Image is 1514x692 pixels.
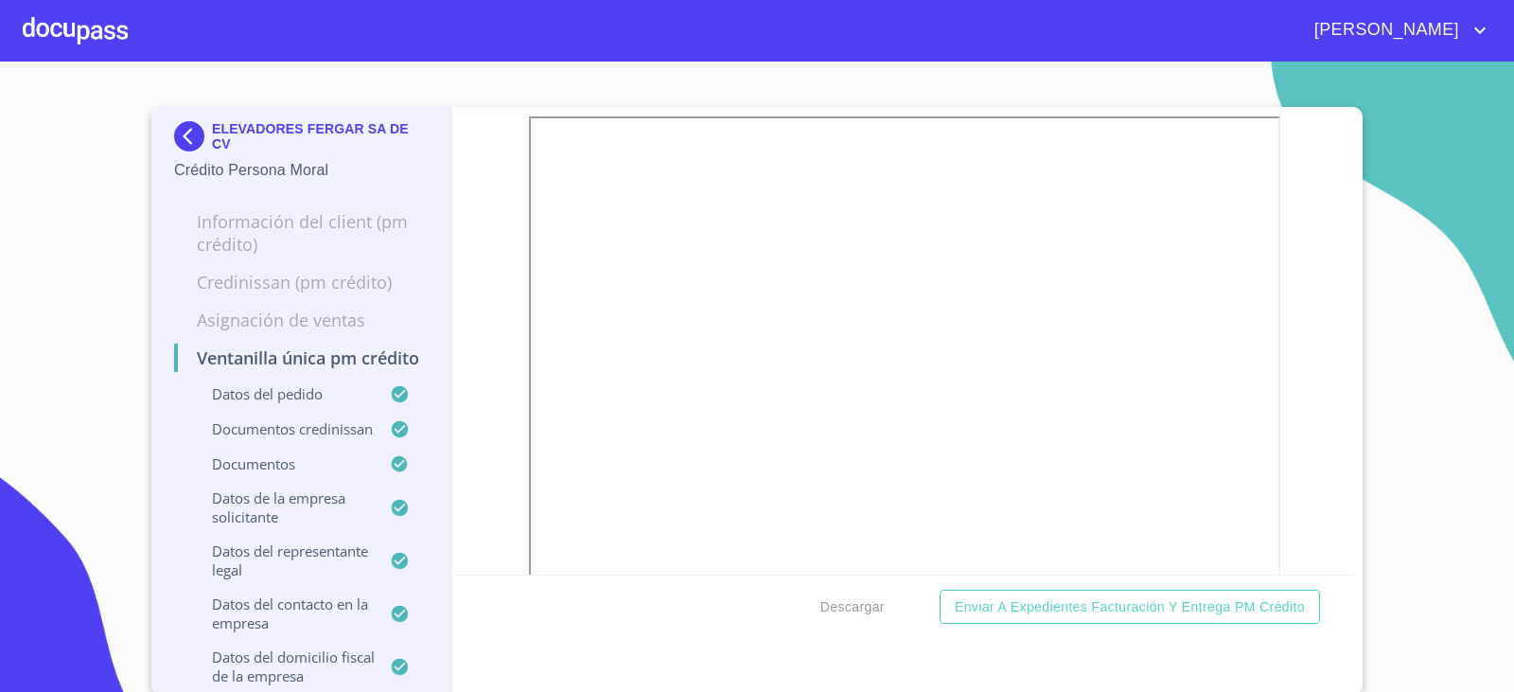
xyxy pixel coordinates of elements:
p: Ventanilla única PM crédito [174,346,429,369]
p: Crédito Persona Moral [174,159,429,182]
p: Documentos CrediNissan [174,419,390,438]
p: Datos de la empresa solicitante [174,488,390,526]
p: ELEVADORES FERGAR SA DE CV [212,121,429,151]
span: [PERSON_NAME] [1300,15,1469,45]
p: Datos del contacto en la empresa [174,594,390,632]
p: Documentos [174,454,390,473]
button: account of current user [1300,15,1491,45]
span: Enviar a Expedientes Facturación y Entrega PM crédito [955,595,1305,619]
p: Datos del domicilio fiscal de la empresa [174,648,390,685]
img: Docupass spot blue [174,121,212,151]
button: Enviar a Expedientes Facturación y Entrega PM crédito [940,590,1320,625]
iframe: Identificación Oficial Representante Legal [529,116,1281,626]
p: Información del Client (PM crédito) [174,210,429,256]
p: Datos del representante legal [174,541,390,579]
p: Asignación de Ventas [174,309,429,331]
p: Credinissan (PM crédito) [174,271,429,293]
span: Descargar [820,595,885,619]
button: Descargar [813,590,892,625]
div: ELEVADORES FERGAR SA DE CV [174,121,429,159]
p: Datos del pedido [174,384,390,403]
